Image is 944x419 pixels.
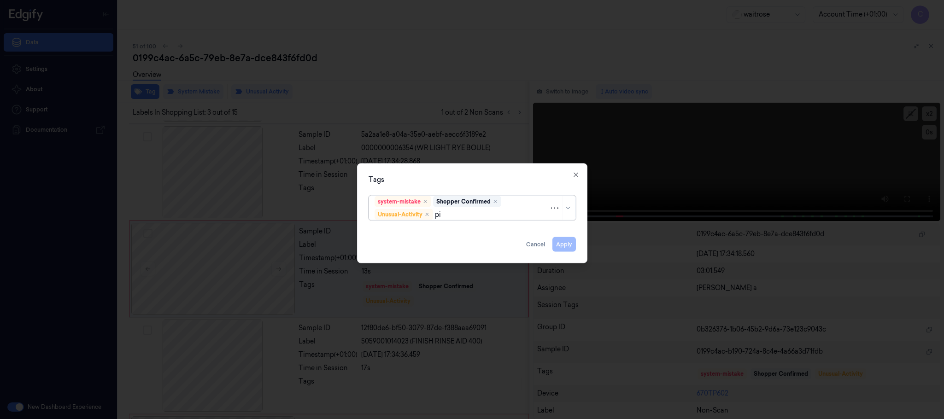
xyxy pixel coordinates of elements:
div: Tags [369,175,576,185]
div: Unusual-Activity [378,210,422,219]
div: system-mistake [378,198,421,206]
div: Remove ,system-mistake [422,199,428,204]
div: Remove ,Unusual-Activity [424,212,430,217]
button: Cancel [522,237,549,252]
div: Remove ,Shopper Confirmed [493,199,498,204]
div: Shopper Confirmed [436,198,491,206]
